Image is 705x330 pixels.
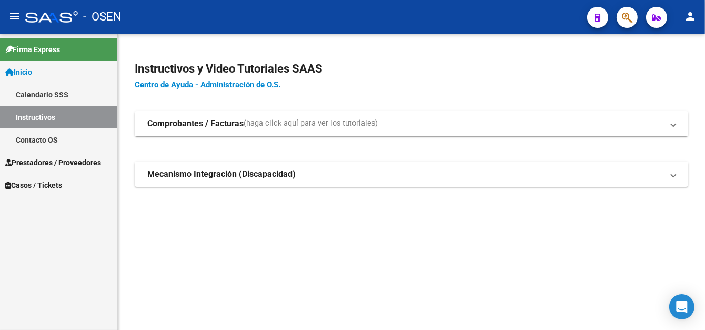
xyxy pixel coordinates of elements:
[8,10,21,23] mat-icon: menu
[5,66,32,78] span: Inicio
[135,111,688,136] mat-expansion-panel-header: Comprobantes / Facturas(haga click aquí para ver los tutoriales)
[135,80,280,89] a: Centro de Ayuda - Administración de O.S.
[83,5,122,28] span: - OSEN
[147,168,296,180] strong: Mecanismo Integración (Discapacidad)
[135,59,688,79] h2: Instructivos y Video Tutoriales SAAS
[5,179,62,191] span: Casos / Tickets
[5,44,60,55] span: Firma Express
[5,157,101,168] span: Prestadores / Proveedores
[147,118,244,129] strong: Comprobantes / Facturas
[684,10,697,23] mat-icon: person
[244,118,378,129] span: (haga click aquí para ver los tutoriales)
[135,162,688,187] mat-expansion-panel-header: Mecanismo Integración (Discapacidad)
[669,294,694,319] div: Open Intercom Messenger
